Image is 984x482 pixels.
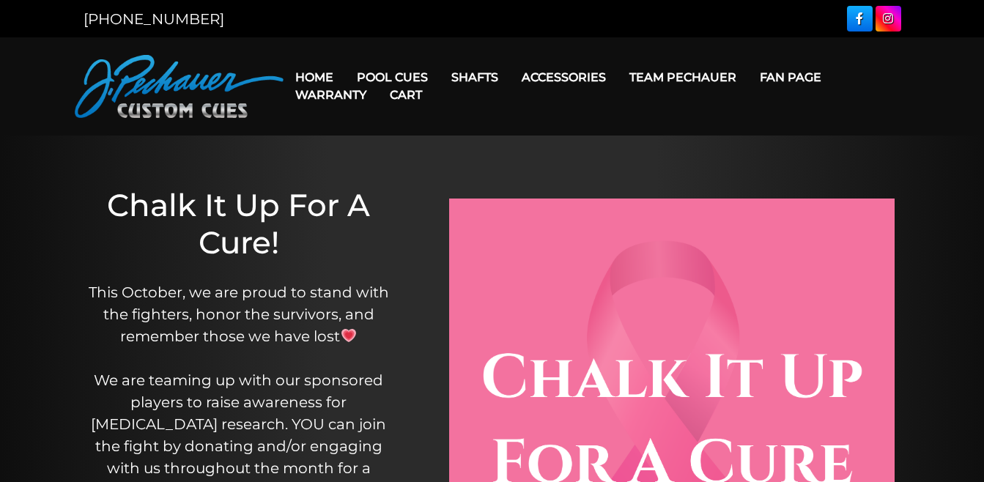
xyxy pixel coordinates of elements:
a: Team Pechauer [618,59,748,96]
a: Shafts [440,59,510,96]
img: Pechauer Custom Cues [75,55,284,118]
a: Accessories [510,59,618,96]
a: Pool Cues [345,59,440,96]
a: [PHONE_NUMBER] [84,10,224,28]
a: Cart [378,76,434,114]
h1: Chalk It Up For A Cure! [81,187,396,261]
a: Fan Page [748,59,833,96]
a: Home [284,59,345,96]
img: 💗 [341,328,356,343]
a: Warranty [284,76,378,114]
